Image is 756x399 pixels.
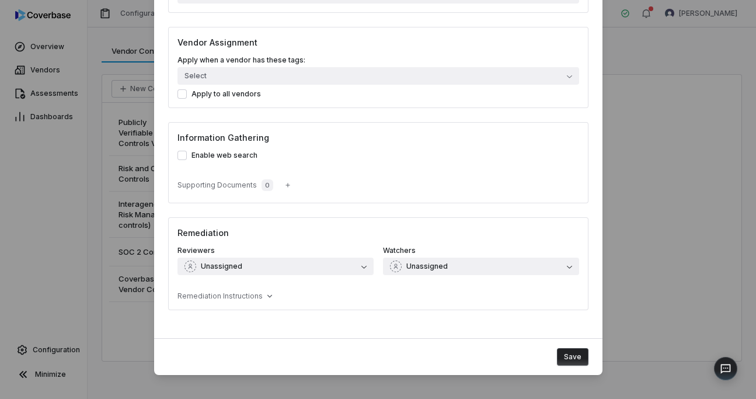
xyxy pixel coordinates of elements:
[201,262,242,271] span: Unassigned
[177,131,579,144] h3: Information Gathering
[177,181,257,190] span: Supporting Documents
[177,67,579,85] button: Select
[383,258,579,275] button: Watchers
[177,258,374,275] button: Reviewers
[406,262,448,271] span: Unassigned
[177,151,187,160] button: Enable web search
[262,179,273,191] span: 0
[383,246,579,275] label: Watchers
[557,348,588,366] button: Save
[177,151,579,160] label: Enable web search
[177,227,579,239] h3: Remediation
[177,55,579,65] label: Apply when a vendor has these tags:
[177,292,263,301] span: Remediation Instructions
[177,89,187,99] button: Apply to all vendors
[177,36,579,48] h3: Vendor Assignment
[177,89,579,99] label: Apply to all vendors
[177,246,374,275] label: Reviewers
